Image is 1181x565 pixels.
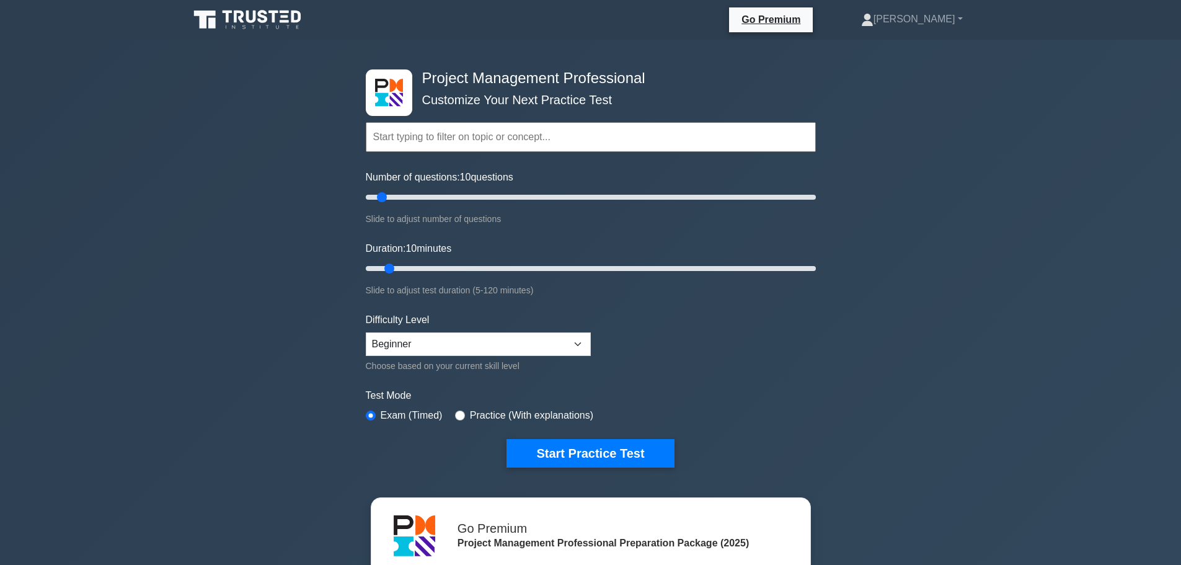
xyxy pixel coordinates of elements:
[366,358,591,373] div: Choose based on your current skill level
[366,211,816,226] div: Slide to adjust number of questions
[470,408,593,423] label: Practice (With explanations)
[366,313,430,327] label: Difficulty Level
[734,12,808,27] a: Go Premium
[506,439,674,468] button: Start Practice Test
[417,69,755,87] h4: Project Management Professional
[366,122,816,152] input: Start typing to filter on topic or concept...
[381,408,443,423] label: Exam (Timed)
[366,241,452,256] label: Duration: minutes
[405,243,417,254] span: 10
[366,388,816,403] label: Test Mode
[366,283,816,298] div: Slide to adjust test duration (5-120 minutes)
[460,172,471,182] span: 10
[831,7,993,32] a: [PERSON_NAME]
[366,170,513,185] label: Number of questions: questions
